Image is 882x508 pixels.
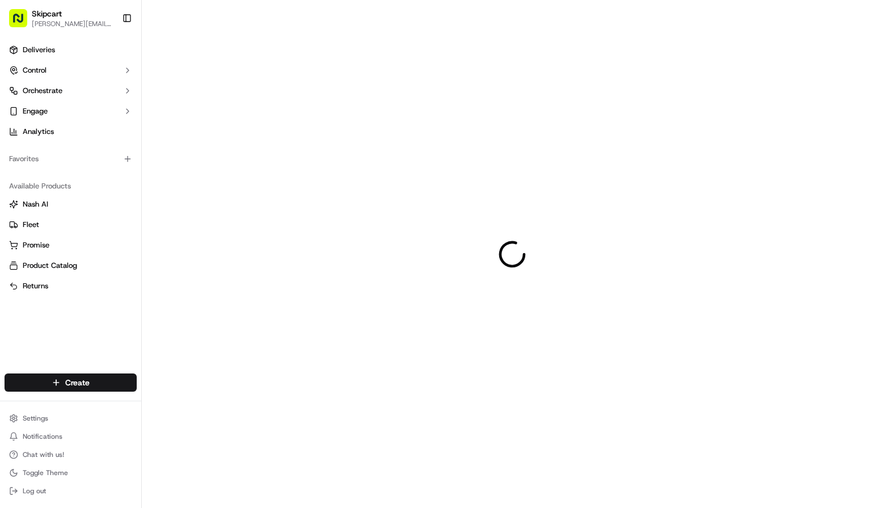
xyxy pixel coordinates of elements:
[23,86,62,96] span: Orchestrate
[5,61,137,79] button: Control
[5,195,137,213] button: Nash AI
[5,41,137,59] a: Deliveries
[5,410,137,426] button: Settings
[5,102,137,120] button: Engage
[5,216,137,234] button: Fleet
[5,429,137,444] button: Notifications
[23,414,48,423] span: Settings
[5,236,137,254] button: Promise
[5,177,137,195] div: Available Products
[9,240,132,250] a: Promise
[5,150,137,168] div: Favorites
[23,106,48,116] span: Engage
[23,65,47,75] span: Control
[23,281,48,291] span: Returns
[23,432,62,441] span: Notifications
[5,447,137,463] button: Chat with us!
[5,5,117,32] button: Skipcart[PERSON_NAME][EMAIL_ADDRESS][DOMAIN_NAME]
[23,220,39,230] span: Fleet
[23,45,55,55] span: Deliveries
[23,468,68,477] span: Toggle Theme
[23,127,54,137] span: Analytics
[9,199,132,209] a: Nash AI
[5,483,137,499] button: Log out
[23,486,46,496] span: Log out
[23,450,64,459] span: Chat with us!
[9,220,132,230] a: Fleet
[9,261,132,271] a: Product Catalog
[23,261,77,271] span: Product Catalog
[32,19,113,28] button: [PERSON_NAME][EMAIL_ADDRESS][DOMAIN_NAME]
[5,123,137,141] a: Analytics
[9,281,132,291] a: Returns
[5,373,137,392] button: Create
[5,257,137,275] button: Product Catalog
[5,277,137,295] button: Returns
[5,82,137,100] button: Orchestrate
[23,240,49,250] span: Promise
[23,199,48,209] span: Nash AI
[65,377,90,388] span: Create
[32,8,62,19] button: Skipcart
[5,465,137,481] button: Toggle Theme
